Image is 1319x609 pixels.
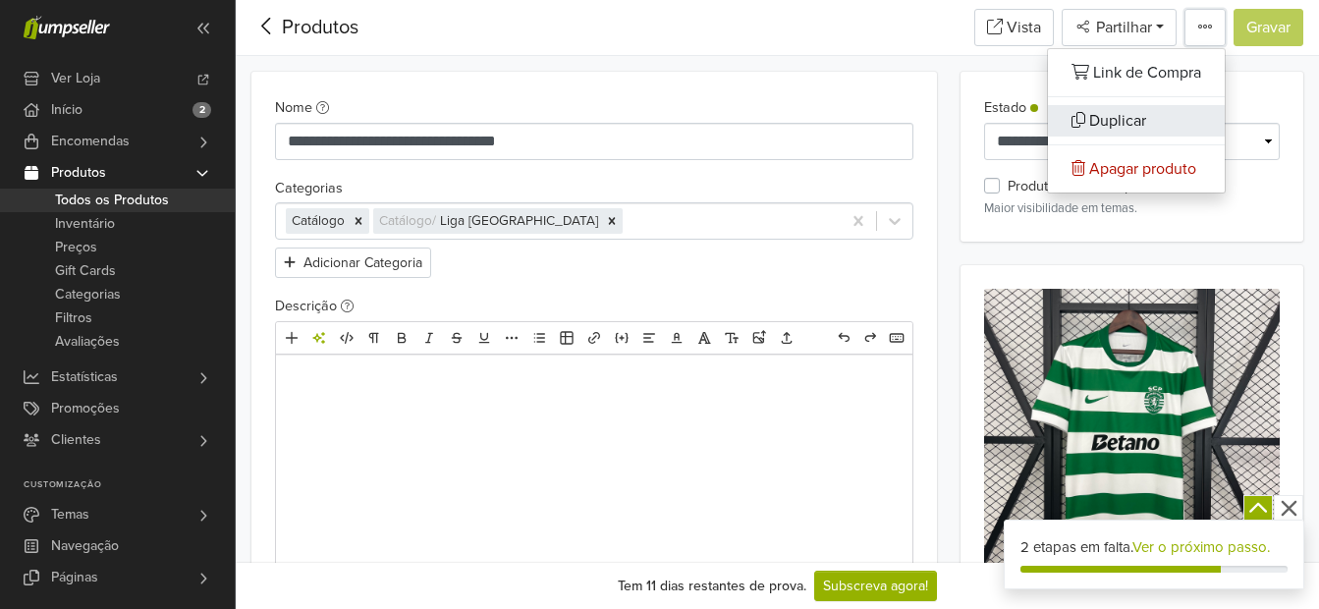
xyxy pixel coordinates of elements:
[440,213,598,229] span: Liga [GEOGRAPHIC_DATA]
[361,325,387,351] a: Formato
[51,94,82,126] span: Início
[554,325,579,351] a: Tabela
[814,571,937,601] a: Subscreva agora!
[51,530,119,562] span: Navegação
[51,393,120,424] span: Promoções
[275,178,343,199] label: Categorias
[636,325,662,351] a: Alinhamento
[746,325,772,351] a: Carregar imagens
[984,199,1280,218] p: Maior visibilidade em temas.
[719,325,744,351] a: Tamanho da letra
[609,325,634,351] a: Incorporar
[691,325,717,351] a: Letra
[1093,63,1201,83] span: Link de Compra
[275,248,431,278] button: Adicionar Categoria
[984,289,1280,584] img: 1a471099.jpg
[581,325,607,351] a: Link
[601,208,623,234] div: Remove [object Object]
[55,283,121,306] span: Categorias
[55,306,92,330] span: Filtros
[618,576,806,596] div: Tem 11 dias restantes de prova.
[334,325,359,351] a: HTML
[389,325,414,351] a: Negrito
[1092,18,1152,37] span: Partilhar
[444,325,469,351] a: Excluído
[192,102,211,118] span: 2
[55,259,116,283] span: Gift Cards
[55,189,169,212] span: Todos os Produtos
[1020,536,1288,559] div: 2 etapas em falta.
[884,325,909,351] a: Atalhos
[416,325,442,351] a: Itálico
[1234,9,1303,46] button: Gravar
[51,499,89,530] span: Temas
[55,236,97,259] span: Preços
[55,212,115,236] span: Inventário
[1048,105,1225,137] a: Duplicar
[664,325,689,351] a: Cor do texto
[55,330,120,354] span: Avaliações
[499,325,524,351] a: Mais formatação
[275,97,329,119] label: Nome
[51,424,101,456] span: Clientes
[379,213,440,229] span: Catálogo /
[774,325,799,351] a: Carregar ficheiros
[51,126,130,157] span: Encomendas
[1089,111,1146,131] span: Duplicar
[857,325,883,351] a: Refazer
[51,63,100,94] span: Ver Loja
[974,9,1054,46] a: Vista
[24,479,235,491] p: Customização
[251,13,358,42] div: Produtos
[292,213,345,229] span: Catálogo
[51,361,118,393] span: Estatísticas
[279,325,304,351] a: Adicionar
[1089,159,1196,179] span: Apagar produto
[51,157,106,189] span: Produtos
[526,325,552,351] a: Lista
[348,208,369,234] div: Remove [object Object]
[1008,176,1143,197] label: Produto em Destaque
[1132,538,1270,556] a: Ver o próximo passo.
[51,562,98,593] span: Páginas
[984,97,1038,119] label: Estado
[1062,9,1177,46] button: Partilhar
[275,296,354,317] label: Descrição
[831,325,856,351] a: Desfazer
[471,325,497,351] a: Sublinhado
[306,325,332,351] a: Ferramentas de IA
